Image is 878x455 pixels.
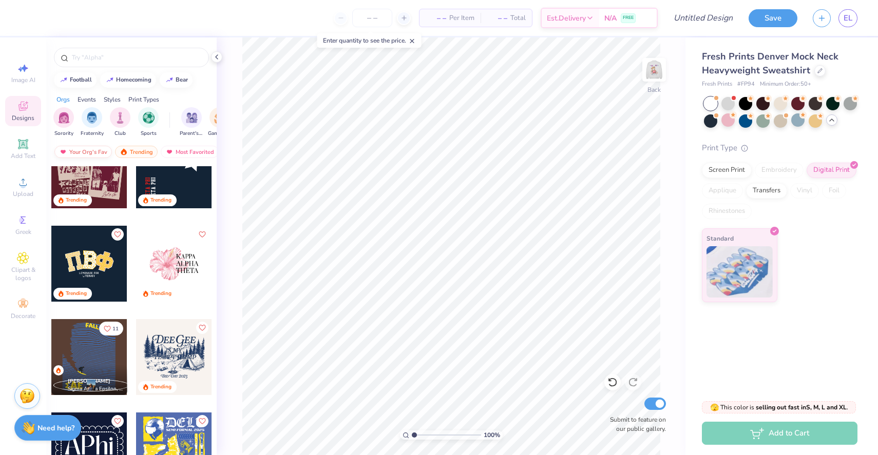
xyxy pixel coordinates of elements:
img: Parent's Weekend Image [186,112,198,124]
div: Your Org's Fav [54,146,112,158]
div: Rhinestones [702,204,752,219]
span: Club [114,130,126,137]
button: homecoming [100,72,156,88]
img: Back [644,60,664,80]
div: filter for Sorority [53,107,74,137]
img: most_fav.gif [59,148,67,155]
a: EL [838,9,857,27]
img: Sports Image [143,112,155,124]
img: Club Image [114,112,126,124]
input: – – [352,9,392,27]
img: trend_line.gif [165,77,174,83]
img: Sorority Image [58,112,70,124]
div: homecoming [116,77,151,83]
div: Back [647,85,661,94]
img: trend_line.gif [106,77,114,83]
div: Transfers [746,183,787,199]
div: Styles [104,95,121,104]
span: 11 [112,326,119,331]
button: Like [111,228,124,241]
div: Print Types [128,95,159,104]
button: Like [196,228,208,241]
button: bear [160,72,193,88]
span: Standard [707,233,734,244]
span: Fresh Prints Denver Mock Neck Heavyweight Sweatshirt [702,50,838,76]
span: Fraternity [81,130,104,137]
span: Clipart & logos [5,266,41,282]
div: bear [176,77,188,83]
span: Sigma Alpha Epsilon, [GEOGRAPHIC_DATA][US_STATE] [68,385,123,393]
span: Total [510,13,526,24]
div: Trending [66,290,87,298]
span: [PERSON_NAME] [68,378,110,385]
span: N/A [604,13,617,24]
div: filter for Fraternity [81,107,104,137]
span: Game Day [208,130,232,137]
div: Orgs [56,95,70,104]
span: – – [426,13,446,24]
div: Screen Print [702,163,752,178]
button: Like [196,322,208,334]
div: Digital Print [807,163,856,178]
img: Standard [707,246,773,298]
span: Fresh Prints [702,80,732,89]
span: Sports [141,130,157,137]
button: filter button [53,107,74,137]
strong: Need help? [37,423,74,433]
span: Est. Delivery [547,13,586,24]
button: filter button [180,107,203,137]
span: # FP94 [737,80,755,89]
div: filter for Game Day [208,107,232,137]
button: Like [111,415,124,427]
span: 🫣 [710,403,719,412]
span: FREE [623,14,634,22]
span: Upload [13,190,33,198]
button: Like [99,322,123,335]
span: Per Item [449,13,474,24]
div: Print Type [702,142,857,154]
div: Trending [115,146,158,158]
span: Greek [15,228,31,236]
button: Like [196,415,208,427]
button: filter button [81,107,104,137]
img: Game Day Image [214,112,226,124]
label: Submit to feature on our public gallery. [604,415,666,433]
div: Applique [702,183,743,199]
span: Image AI [11,76,35,84]
span: Decorate [11,312,35,320]
input: Untitled Design [665,8,741,28]
div: filter for Club [110,107,130,137]
span: Parent's Weekend [180,130,203,137]
button: filter button [138,107,159,137]
button: filter button [208,107,232,137]
div: Foil [822,183,846,199]
div: Trending [150,290,171,298]
div: Trending [150,383,171,391]
button: Save [749,9,797,27]
span: This color is . [710,403,848,412]
div: filter for Parent's Weekend [180,107,203,137]
input: Try "Alpha" [71,52,202,63]
button: football [54,72,97,88]
span: 100 % [484,430,500,440]
img: trending.gif [120,148,128,155]
span: EL [844,12,852,24]
span: Add Text [11,152,35,160]
img: trend_line.gif [60,77,68,83]
div: Most Favorited [161,146,219,158]
span: Minimum Order: 50 + [760,80,811,89]
div: Trending [150,196,171,204]
div: Enter quantity to see the price. [317,33,422,48]
div: Vinyl [790,183,819,199]
span: – – [487,13,507,24]
span: Designs [12,114,34,122]
strong: selling out fast in S, M, L and XL [756,403,847,411]
img: most_fav.gif [165,148,174,155]
div: Trending [66,196,87,204]
div: Events [78,95,96,104]
div: football [70,77,92,83]
div: filter for Sports [138,107,159,137]
div: Embroidery [755,163,804,178]
button: filter button [110,107,130,137]
img: Fraternity Image [86,112,98,124]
